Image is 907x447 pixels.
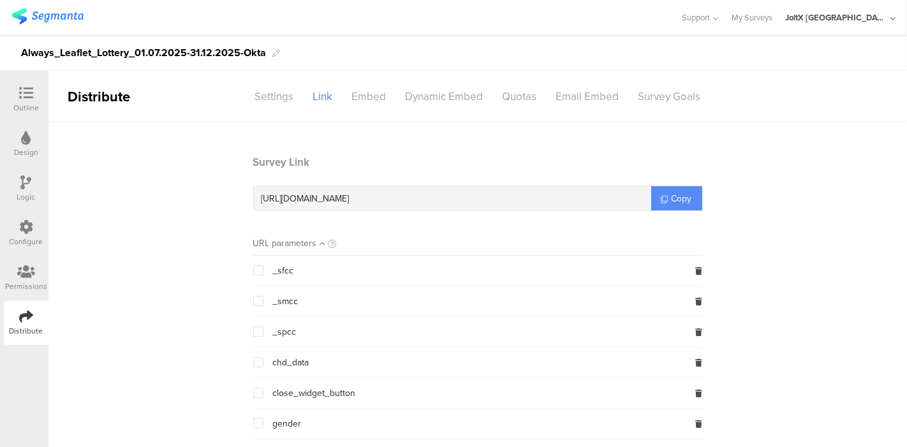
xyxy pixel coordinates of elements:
span: _smcc [273,297,299,307]
span: _sfcc [273,266,294,276]
div: Distribute [10,325,43,337]
div: Logic [17,191,36,203]
div: Embed [343,85,396,108]
div: Distribute [48,86,195,107]
i: Sort [320,238,325,249]
div: Permissions [5,281,47,292]
div: URL parameters [253,237,317,250]
span: [URL][DOMAIN_NAME] [262,192,350,205]
div: Link [304,85,343,108]
div: Email Embed [547,85,629,108]
div: Design [14,147,38,158]
div: Survey Goals [629,85,711,108]
span: _spcc [273,327,297,337]
div: Quotas [493,85,547,108]
span: Copy [672,192,692,205]
div: JoltX [GEOGRAPHIC_DATA] [785,11,887,24]
span: Support [682,11,711,24]
span: gender [273,419,302,429]
header: Survey Link [253,154,703,170]
div: Dynamic Embed [396,85,493,108]
div: Outline [13,102,39,114]
span: chd_data [273,358,309,368]
img: segmanta logo [11,8,84,24]
div: Settings [246,85,304,108]
div: Always_Leaflet_Lottery_01.07.2025-31.12.2025-Okta [21,43,266,63]
div: Configure [10,236,43,247]
span: close_widget_button [273,388,356,399]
